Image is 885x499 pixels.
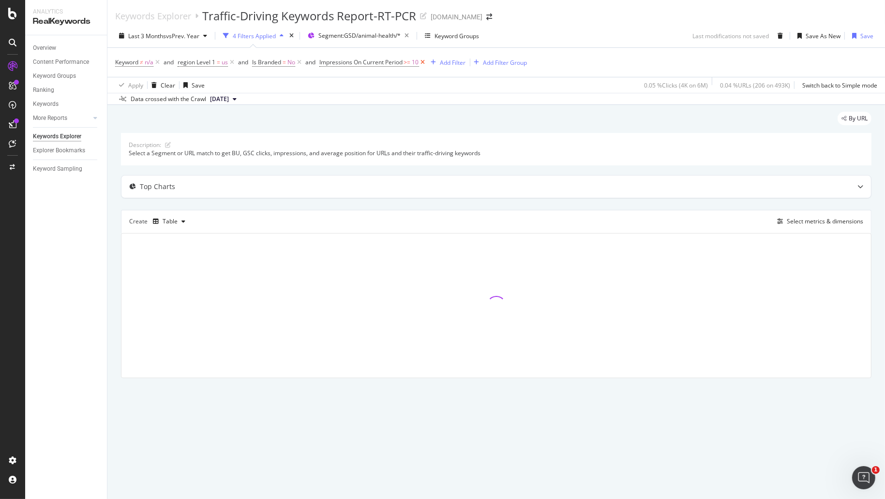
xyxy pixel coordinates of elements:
a: Content Performance [33,57,100,67]
div: 0.05 % Clicks ( 4K on 6M ) [644,81,708,89]
button: 4 Filters Applied [219,28,287,44]
div: Keyword Groups [435,32,479,40]
button: Last 3 MonthsvsPrev. Year [115,28,211,44]
div: Create [129,214,189,229]
span: By URL [849,116,868,121]
div: times [287,31,296,41]
div: Overview [33,43,56,53]
div: Last modifications not saved [692,32,769,40]
button: Save [848,28,873,44]
div: Keywords [33,99,59,109]
span: 1 [872,466,880,474]
button: Add Filter Group [470,57,527,68]
div: Content Performance [33,57,89,67]
span: Impressions On Current Period [319,58,403,66]
span: = [283,58,286,66]
button: Switch back to Simple mode [798,77,877,93]
a: Keyword Sampling [33,164,100,174]
div: Traffic-Driving Keywords Report-RT-PCR [202,8,416,24]
a: Explorer Bookmarks [33,146,100,156]
a: Keywords Explorer [33,132,100,142]
a: Keywords [33,99,100,109]
div: RealKeywords [33,16,99,27]
div: and [238,58,248,66]
a: Keyword Groups [33,71,100,81]
span: us [222,56,228,69]
div: Table [163,219,178,224]
span: Segment: GSD/animal-health/* [318,31,401,40]
button: Clear [148,77,175,93]
div: legacy label [838,112,871,125]
button: and [164,58,174,67]
button: Table [149,214,189,229]
a: Overview [33,43,100,53]
div: Save [860,32,873,40]
button: Segment:GSD/animal-health/* [304,28,413,44]
span: n/a [145,56,153,69]
button: Save As New [794,28,840,44]
span: 2025 Sep. 2nd [210,95,229,103]
div: Clear [161,81,175,89]
span: = [217,58,220,66]
div: Top Charts [140,182,175,191]
button: Add Filter [427,57,466,68]
div: Data crossed with the Crawl [131,95,206,103]
button: Save [180,77,205,93]
div: Add Filter [440,59,466,67]
div: Analytics [33,8,99,16]
div: 0.04 % URLs ( 206 on 493K ) [720,81,790,89]
div: Explorer Bookmarks [33,146,85,156]
button: Keyword Groups [421,28,483,44]
span: >= [404,58,411,66]
button: Select metrics & dimensions [773,216,863,227]
div: Apply [128,81,143,89]
button: and [305,58,315,67]
button: and [238,58,248,67]
div: Keywords Explorer [33,132,81,142]
div: Keyword Sampling [33,164,82,174]
a: Keywords Explorer [115,11,191,21]
div: Save [192,81,205,89]
div: More Reports [33,113,67,123]
div: and [164,58,174,66]
div: Keyword Groups [33,71,76,81]
span: region Level 1 [178,58,215,66]
div: Save As New [806,32,840,40]
div: Select a Segment or URL match to get BU, GSC clicks, impressions, and average position for URLs a... [129,149,864,157]
span: Is Branded [252,58,281,66]
div: and [305,58,315,66]
div: Add Filter Group [483,59,527,67]
a: Ranking [33,85,100,95]
span: vs Prev. Year [166,32,199,40]
iframe: Intercom live chat [852,466,875,489]
div: Description: [129,141,161,149]
span: No [287,56,295,69]
button: [DATE] [206,93,240,105]
div: [DOMAIN_NAME] [431,12,482,22]
span: 10 [412,56,419,69]
div: Switch back to Simple mode [802,81,877,89]
span: Keyword [115,58,138,66]
div: arrow-right-arrow-left [486,14,492,20]
span: Last 3 Months [128,32,166,40]
div: Ranking [33,85,54,95]
div: 4 Filters Applied [233,32,276,40]
span: ≠ [140,58,143,66]
div: Select metrics & dimensions [787,217,863,225]
a: More Reports [33,113,90,123]
button: Apply [115,77,143,93]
